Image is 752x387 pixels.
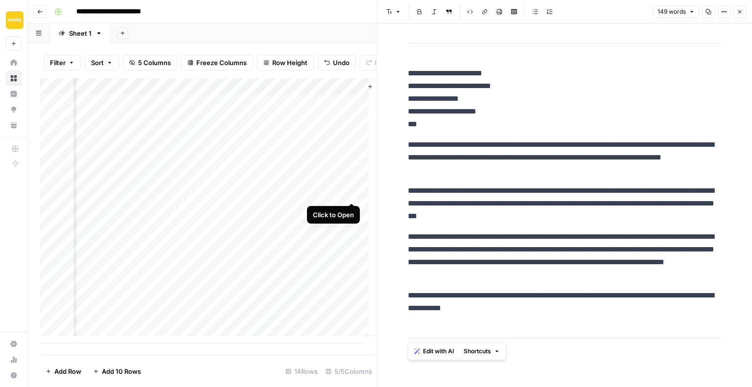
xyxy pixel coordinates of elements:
div: 5/5 Columns [322,364,376,379]
div: Sheet 1 [69,28,92,38]
div: Click to Open [313,210,354,220]
button: 5 Columns [123,55,177,70]
span: Undo [333,58,350,68]
button: Freeze Columns [181,55,253,70]
button: Shortcuts [460,345,504,358]
button: 149 words [653,5,699,18]
a: Usage [6,352,22,367]
span: 5 Columns [138,58,171,68]
a: Settings [6,336,22,352]
button: Undo [318,55,356,70]
div: 14 Rows [282,364,322,379]
button: Add 10 Rows [87,364,147,379]
button: Add Row [40,364,87,379]
a: Insights [6,86,22,102]
span: 149 words [658,7,686,16]
button: Edit with AI [410,345,458,358]
button: Workspace: Sunday Lawn Care [6,8,22,32]
button: Row Height [257,55,314,70]
span: Shortcuts [464,347,491,356]
span: Add Row [54,366,81,376]
button: Help + Support [6,367,22,383]
span: Row Height [272,58,307,68]
a: Your Data [6,117,22,133]
img: Sunday Lawn Care Logo [6,11,23,29]
a: Browse [6,70,22,86]
span: Sort [91,58,104,68]
button: Sort [85,55,119,70]
span: Edit with AI [423,347,454,356]
span: Filter [50,58,66,68]
span: Freeze Columns [196,58,247,68]
button: Redo [360,55,397,70]
span: Add 10 Rows [102,366,141,376]
button: Filter [44,55,81,70]
a: Sheet 1 [50,23,111,43]
a: Home [6,55,22,70]
a: Opportunities [6,102,22,117]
